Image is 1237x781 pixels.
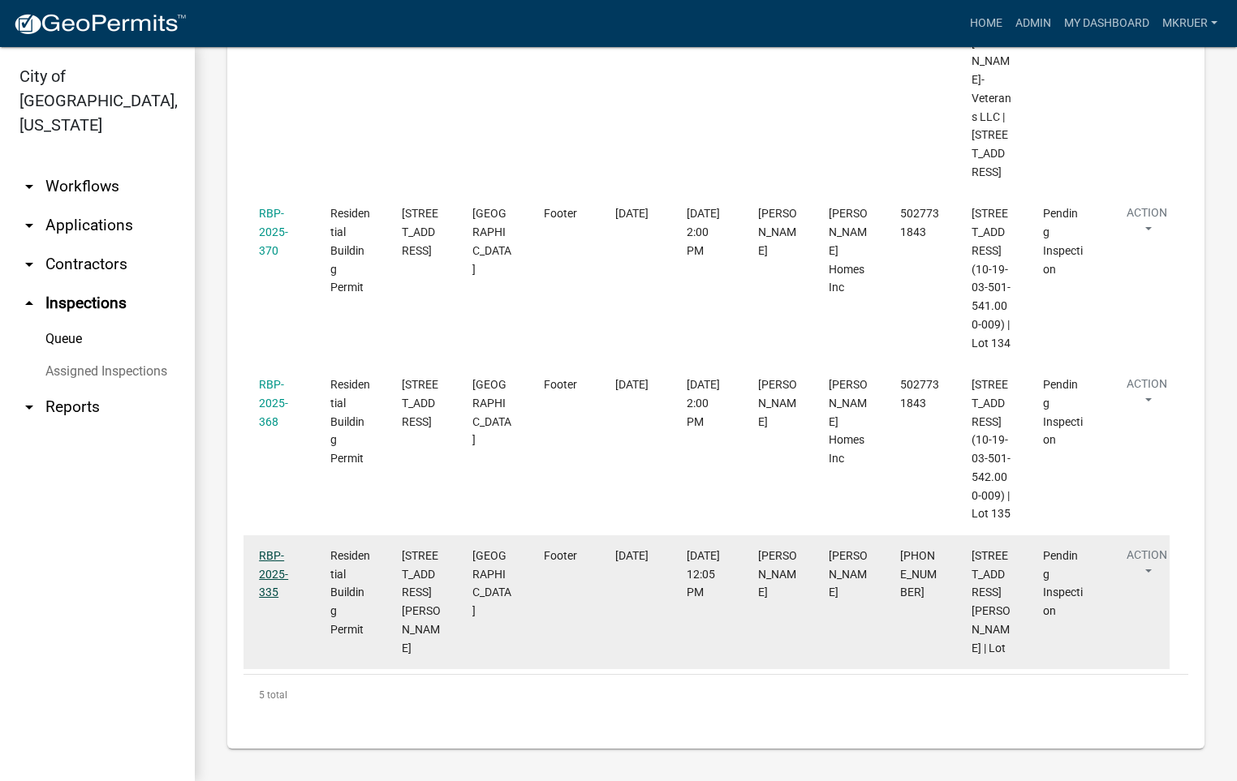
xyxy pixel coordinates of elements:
[687,204,726,260] div: [DATE] 2:00 PM
[19,177,39,196] i: arrow_drop_down
[330,549,370,636] span: Residential Building Permit
[1114,204,1180,245] button: Action
[972,378,1011,520] span: 5153 Woodstone Circle (10-19-03-501-542.000-009) | Lot 135
[544,549,577,562] span: Footer
[19,255,39,274] i: arrow_drop_down
[829,207,868,294] span: Schuler Homes Inc
[829,378,868,465] span: Schuler Homes Inc
[687,375,726,431] div: [DATE] 2:00 PM
[972,207,1011,349] span: 5151 Woodstone Circle (10-19-03-501-541.000-009) | Lot 134
[19,294,39,313] i: arrow_drop_up
[900,207,939,238] span: 5027731843
[900,378,939,410] span: 5027731843
[259,549,288,599] a: RBP-2025-335
[963,8,1009,39] a: Home
[1043,207,1083,275] span: Pending Inspection
[259,378,288,428] a: RBP-2025-368
[244,675,1188,715] div: 5 total
[19,397,39,417] i: arrow_drop_down
[259,207,288,257] a: RBP-2025-370
[402,207,438,257] span: 5151 WOODSTONE CIRCLE
[829,549,868,599] span: CHRIS
[615,378,649,391] span: 10/14/2025
[19,216,39,235] i: arrow_drop_down
[330,207,370,294] span: Residential Building Permit
[544,207,577,220] span: Footer
[1114,547,1180,587] button: Action
[472,549,511,617] span: JEFFERSONVILLE
[1156,8,1224,39] a: mkruer
[1043,549,1083,617] span: Pending Inspection
[1114,375,1180,416] button: Action
[615,207,649,220] span: 10/14/2025
[758,549,797,599] span: Mike Kruer
[402,378,438,428] span: 5153 WOODSTONE CIRCLE
[330,378,370,465] span: Residential Building Permit
[972,549,1011,654] span: 436 Thompson Ln | Lot
[544,378,577,391] span: Footer
[900,549,937,599] span: 502-299-5682
[615,549,649,562] span: 10/14/2025
[687,547,726,602] div: [DATE] 12:05 PM
[1043,378,1083,446] span: Pending Inspection
[1009,8,1058,39] a: Admin
[1058,8,1156,39] a: My Dashboard
[472,207,511,275] span: JEFFERSONVILLE
[402,549,441,654] span: 436 THOMPSON LANE
[758,378,797,428] span: Mike Kruer
[758,207,797,257] span: Mike Kruer
[472,378,511,446] span: JEFFERSONVILLE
